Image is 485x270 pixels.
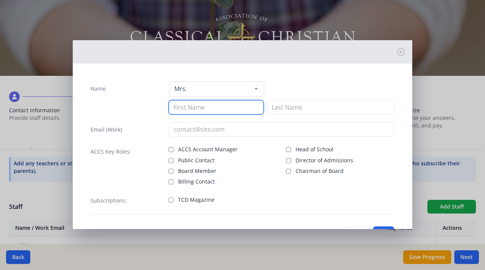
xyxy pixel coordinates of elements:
span: Chairman of Board [296,167,344,175]
button: Cancel [343,226,370,241]
input: Head of School [286,147,291,152]
span: Public Contact [178,157,214,164]
span: Director of Admissions [296,157,353,164]
button: Save [373,226,394,241]
span: Mrs. [172,85,249,93]
input: contact@site.com [169,122,395,137]
input: Director of Admissions [286,158,291,163]
span: Billing Contact [178,178,215,185]
input: Billing Contact [169,179,174,184]
input: Chairman of Board [286,169,291,174]
span: TCD Magazine [178,196,214,204]
input: Last Name [267,100,394,115]
input: TCD Magazine [169,198,174,202]
label: ACCS Key Roles: [91,148,131,155]
span: ACCS Account Manager [178,146,238,153]
span: Board Member [178,167,216,175]
label: Name [91,85,106,93]
input: First Name [169,100,264,115]
input: Public Contact [169,158,174,163]
label: Subscriptions: [91,197,127,204]
label: Email (Work) [91,126,122,133]
input: ACCS Account Manager [169,147,174,152]
span: Head of School [296,146,333,153]
input: Board Member [169,169,174,174]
